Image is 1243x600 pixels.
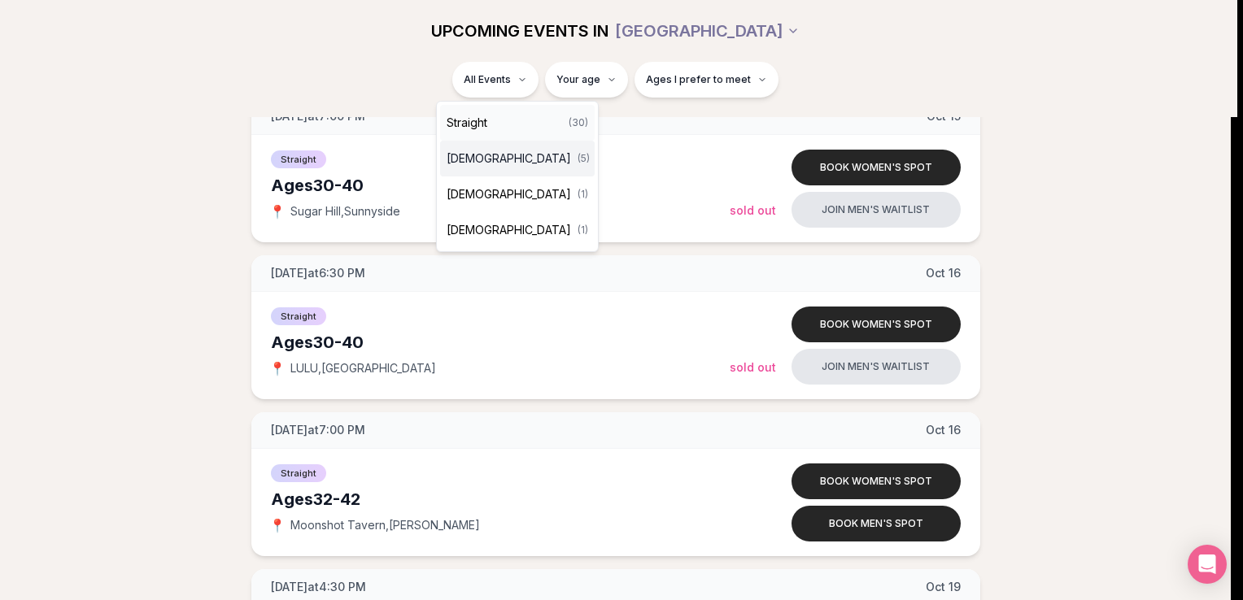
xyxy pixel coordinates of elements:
span: [DEMOGRAPHIC_DATA] [447,150,571,167]
span: Straight [447,115,487,131]
span: ( 5 ) [578,152,590,165]
span: ( 30 ) [569,116,588,129]
span: ( 1 ) [578,224,588,237]
span: [DEMOGRAPHIC_DATA] [447,222,571,238]
span: [DEMOGRAPHIC_DATA] [447,186,571,202]
span: ( 1 ) [578,188,588,201]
